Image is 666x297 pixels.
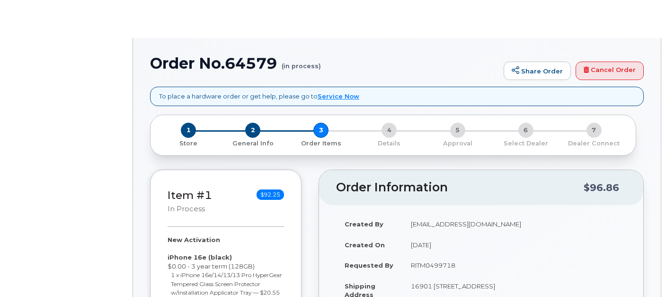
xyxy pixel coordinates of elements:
[336,181,584,194] h2: Order Information
[282,55,321,70] small: (in process)
[168,253,232,261] strong: iPhone 16e (black)
[159,92,359,101] p: To place a hardware order or get help, please go to
[171,271,282,296] small: 1 x iPhone 16e/14/13/13 Pro HyperGear Tempered Glass Screen Protector w/Installation Applicator T...
[345,220,383,228] strong: Created By
[150,55,499,72] h1: Order No.64579
[402,234,626,255] td: [DATE]
[219,138,287,148] a: 2 General Info
[584,179,619,197] div: $96.86
[158,138,219,148] a: 1 Store
[245,123,260,138] span: 2
[504,62,571,81] a: Share Order
[181,123,196,138] span: 1
[168,189,212,202] a: Item #1
[576,62,644,81] a: Cancel Order
[402,214,626,234] td: [EMAIL_ADDRESS][DOMAIN_NAME]
[257,189,284,200] span: $92.25
[168,236,220,243] strong: New Activation
[222,139,283,148] p: General Info
[345,241,385,249] strong: Created On
[345,261,393,269] strong: Requested By
[168,205,205,213] small: in process
[402,255,626,276] td: RITM0499718
[162,139,215,148] p: Store
[318,92,359,100] a: Service Now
